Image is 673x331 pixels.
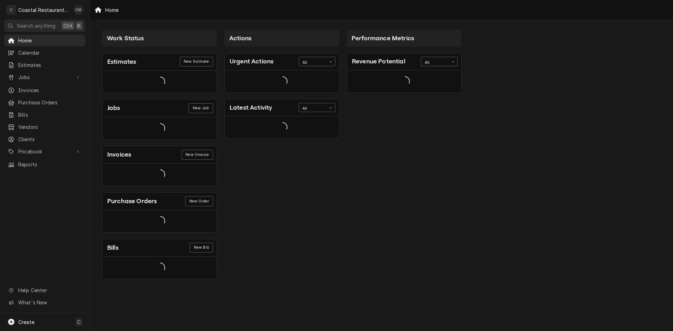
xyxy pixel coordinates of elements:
div: Card Data [102,257,217,279]
div: Card Data [225,70,339,92]
div: Card Column Header [102,30,217,47]
span: Loading... [278,74,287,89]
span: Pricebook [18,148,71,155]
div: Card Data [102,71,217,93]
a: Go to Jobs [4,71,85,83]
div: Card Header [347,53,461,70]
div: Card Header [102,53,217,71]
a: Bills [4,109,85,120]
div: C [6,5,16,15]
span: Performance Metrics [352,35,414,42]
span: Search anything [17,22,55,29]
span: K [77,22,81,29]
span: Clients [18,136,82,143]
a: Calendar [4,47,85,58]
span: Loading... [400,74,410,89]
div: Card Header [225,99,339,116]
div: Dashboard [90,20,673,291]
span: Actions [229,35,251,42]
a: New Job [189,103,213,113]
div: All [302,106,323,111]
div: Card Title [107,243,118,253]
div: Card Column: Actions [221,26,343,283]
a: Go to Pricebook [4,146,85,157]
span: Loading... [155,121,165,136]
span: Reports [18,161,82,168]
span: What's New [18,299,81,306]
a: New Order [185,196,213,206]
div: Card: Invoices [102,146,217,186]
div: Card: Estimates [102,53,217,93]
div: CM [74,5,83,15]
a: Go to Help Center [4,284,85,296]
div: Card Header [102,99,217,117]
div: Card Header [102,146,217,164]
div: Card Column: Performance Metrics [343,26,465,283]
span: Create [18,319,34,325]
span: Loading... [155,74,165,89]
a: Go to What's New [4,297,85,308]
div: Card Link Button [190,243,213,253]
span: C [77,318,81,326]
span: Home [18,37,82,44]
div: Card: Bills [102,239,217,279]
span: Invoices [18,87,82,94]
span: Estimates [18,61,82,69]
div: Card Column Content [347,47,462,120]
div: Card Data [347,70,461,92]
div: Card Data [102,210,217,232]
div: Card Title [107,57,136,67]
div: Card Column Content [224,47,339,139]
span: Loading... [155,214,165,229]
button: Search anythingCtrlK [4,20,85,32]
div: Card Title [230,57,273,66]
div: Card Header [102,193,217,210]
div: All [302,60,323,65]
div: Coastal Restaurant Repair [18,6,70,14]
div: All [425,60,445,65]
span: Work Status [107,35,144,42]
div: Card: Latest Activity [224,99,339,139]
div: Card Title [230,103,272,112]
div: Card Data Filter Control [299,57,335,66]
div: Card Link Button [180,57,213,67]
div: Card: Revenue Potential [347,53,462,93]
div: Card Column: Work Status [98,26,221,283]
a: New Bill [190,243,213,253]
span: Help Center [18,287,81,294]
span: Loading... [155,260,165,275]
div: Card Title [107,150,131,159]
div: Card Column Header [347,30,462,47]
div: Card Title [107,196,157,206]
a: Home [4,35,85,46]
a: Clients [4,133,85,145]
div: Card Data [102,117,217,139]
span: Purchase Orders [18,99,82,106]
div: Card Title [107,103,120,113]
div: Chad McMaster's Avatar [74,5,83,15]
span: Loading... [278,120,287,135]
div: Card: Purchase Orders [102,192,217,233]
span: Loading... [155,167,165,182]
a: Invoices [4,84,85,96]
a: Estimates [4,59,85,71]
div: Card Data [225,116,339,138]
a: Reports [4,159,85,170]
div: Card Header [225,53,339,70]
div: Card Column Header [224,30,339,47]
a: Purchase Orders [4,97,85,108]
div: Card: Urgent Actions [224,53,339,93]
div: Card Column Content [102,47,217,279]
span: Vendors [18,123,82,131]
span: Calendar [18,49,82,56]
div: Card Link Button [182,150,213,160]
div: Card Data Filter Control [299,103,335,112]
div: Card Link Button [185,196,213,206]
a: Vendors [4,121,85,133]
div: Card: Jobs [102,99,217,139]
div: Card Header [102,239,217,257]
div: Card Data Filter Control [421,57,458,66]
span: Bills [18,111,82,118]
a: New Invoice [182,150,213,160]
span: Jobs [18,74,71,81]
